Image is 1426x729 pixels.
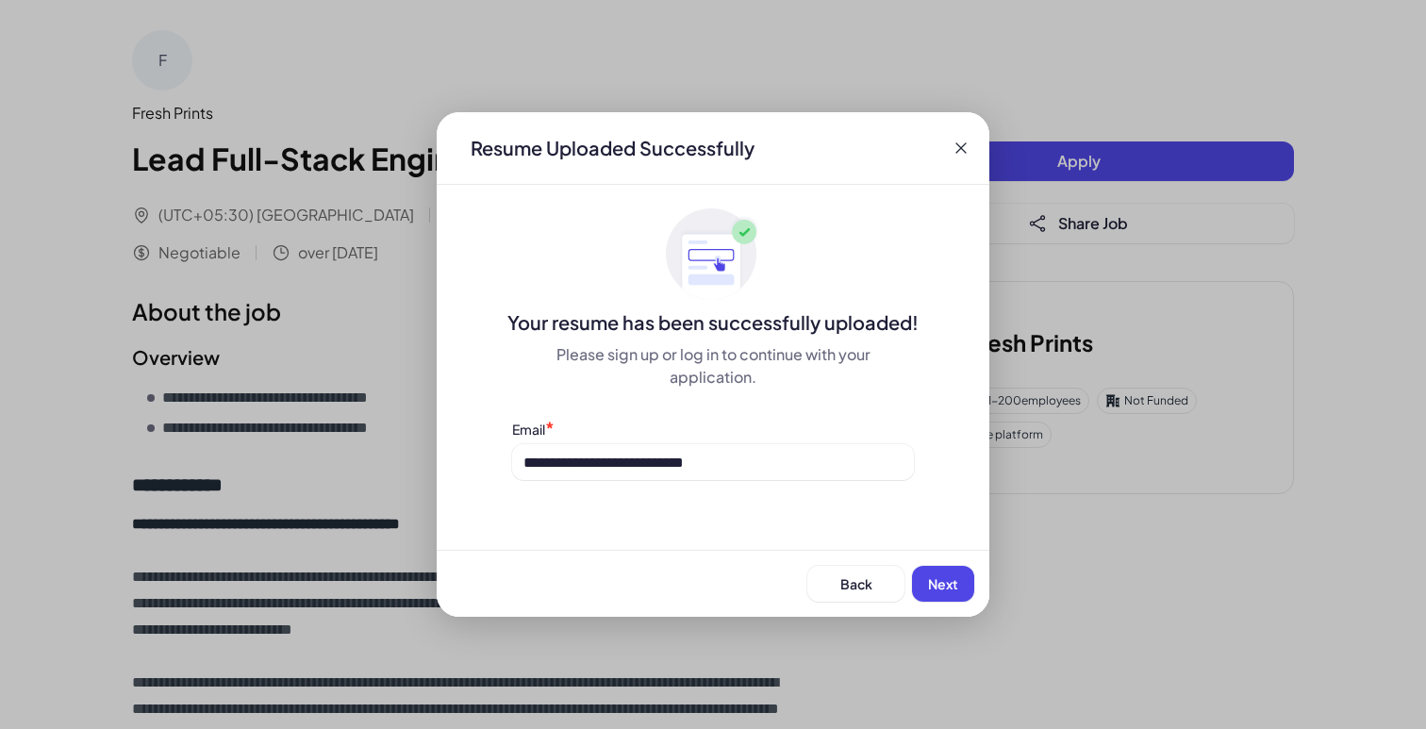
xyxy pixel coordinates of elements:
div: Your resume has been successfully uploaded! [437,309,989,336]
div: Resume Uploaded Successfully [456,135,770,161]
img: ApplyedMaskGroup3.svg [666,207,760,302]
span: Back [840,575,872,592]
div: Please sign up or log in to continue with your application. [512,343,914,389]
span: Next [928,575,958,592]
button: Next [912,566,974,602]
label: Email [512,421,545,438]
button: Back [807,566,904,602]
